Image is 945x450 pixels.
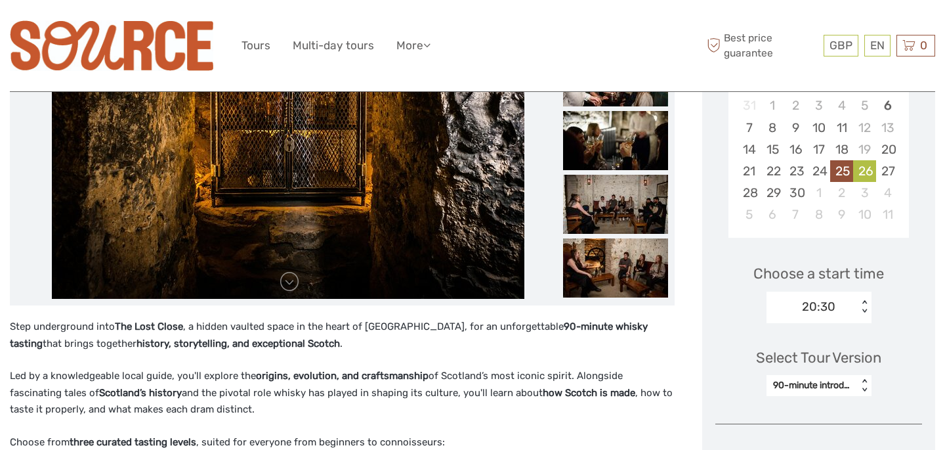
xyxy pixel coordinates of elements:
div: Choose Thursday, September 18th, 2025 [830,139,853,160]
div: Not available Sunday, August 31st, 2025 [738,95,761,116]
div: Choose Wednesday, September 10th, 2025 [807,117,830,139]
div: Choose Sunday, October 5th, 2025 [738,204,761,225]
div: Choose Wednesday, October 8th, 2025 [807,204,830,225]
button: Open LiveChat chat widget [151,20,167,36]
span: GBP [829,39,852,52]
div: Not available Friday, September 19th, 2025 [853,139,876,160]
div: Not available Thursday, September 4th, 2025 [830,95,853,116]
div: Choose Tuesday, October 7th, 2025 [784,204,807,225]
div: Choose Tuesday, September 9th, 2025 [784,117,807,139]
strong: three curated tasting levels [70,436,196,448]
strong: origins, evolution, and craftsmanship [256,370,429,382]
a: More [396,36,430,55]
a: Tours [241,36,270,55]
div: 90-minute introduction to Whisky in the Old Town of [GEOGRAPHIC_DATA] [773,379,851,392]
div: EN [864,35,891,56]
div: Choose Tuesday, September 23rd, 2025 [784,160,807,182]
div: Choose Wednesday, October 1st, 2025 [807,182,830,204]
strong: how Scotch is made [543,387,635,399]
div: Choose Saturday, October 11th, 2025 [876,204,899,225]
div: Choose Saturday, September 6th, 2025 [876,95,899,116]
span: 0 [918,39,929,52]
span: Choose a start time [753,263,884,284]
img: 2f6bec81b70a4b7d90bb0d6dd2c57c83_slider_thumbnail.jpeg [563,111,668,170]
div: Select Tour Version [756,348,881,368]
img: 6f7580125dba4fa4b0b1668c8bbe7f85_slider_thumbnail.jpeg [563,175,668,234]
div: Choose Friday, October 10th, 2025 [853,204,876,225]
div: Choose Wednesday, September 17th, 2025 [807,139,830,160]
div: Choose Wednesday, September 24th, 2025 [807,160,830,182]
div: Choose Friday, October 3rd, 2025 [853,182,876,204]
div: < > [858,379,870,393]
strong: 90-minute whisky tasting [10,321,648,349]
img: 3400-0dcec2c5-8d4a-45a1-ae9e-d25aaa2c27cc_logo_big.jpg [10,20,213,71]
div: Choose Saturday, September 27th, 2025 [876,160,899,182]
div: < > [858,300,870,314]
p: Step underground into , a hidden vaulted space in the heart of [GEOGRAPHIC_DATA], for an unforget... [10,319,675,352]
div: Choose Tuesday, September 16th, 2025 [784,139,807,160]
div: Not available Monday, September 1st, 2025 [761,95,784,116]
div: Choose Thursday, September 11th, 2025 [830,117,853,139]
div: Choose Friday, September 26th, 2025 [853,160,876,182]
div: Choose Saturday, October 4th, 2025 [876,182,899,204]
div: Not available Tuesday, September 2nd, 2025 [784,95,807,116]
a: Multi-day tours [293,36,374,55]
div: Choose Monday, September 29th, 2025 [761,182,784,204]
p: Led by a knowledgeable local guide, you'll explore the of Scotland’s most iconic spirit. Alongsid... [10,368,675,418]
div: Choose Thursday, October 9th, 2025 [830,204,853,225]
div: Choose Monday, September 8th, 2025 [761,117,784,139]
strong: Scotland’s history [99,387,182,399]
p: We're away right now. Please check back later! [18,23,148,34]
div: Choose Monday, September 15th, 2025 [761,139,784,160]
div: Choose Monday, October 6th, 2025 [761,204,784,225]
div: Not available Friday, September 12th, 2025 [853,117,876,139]
div: Choose Thursday, October 2nd, 2025 [830,182,853,204]
img: 776e838786eb454cb48622ab667fbfcb_slider_thumbnail.jpeg [563,238,668,298]
div: Choose Monday, September 22nd, 2025 [761,160,784,182]
div: Choose Sunday, September 7th, 2025 [738,117,761,139]
div: Not available Saturday, September 13th, 2025 [876,117,899,139]
strong: history, storytelling, and exceptional Scotch [136,338,340,349]
span: Best price guarantee [704,31,821,60]
div: Not available Friday, September 5th, 2025 [853,95,876,116]
div: Choose Sunday, September 28th, 2025 [738,182,761,204]
div: Choose Tuesday, September 30th, 2025 [784,182,807,204]
div: month 2025-09 [732,95,904,225]
div: Choose Sunday, September 14th, 2025 [738,139,761,160]
strong: The Lost Close [115,321,183,332]
div: Not available Wednesday, September 3rd, 2025 [807,95,830,116]
div: Choose Thursday, September 25th, 2025 [830,160,853,182]
div: Choose Saturday, September 20th, 2025 [876,139,899,160]
div: Choose Sunday, September 21st, 2025 [738,160,761,182]
div: 20:30 [802,298,835,315]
